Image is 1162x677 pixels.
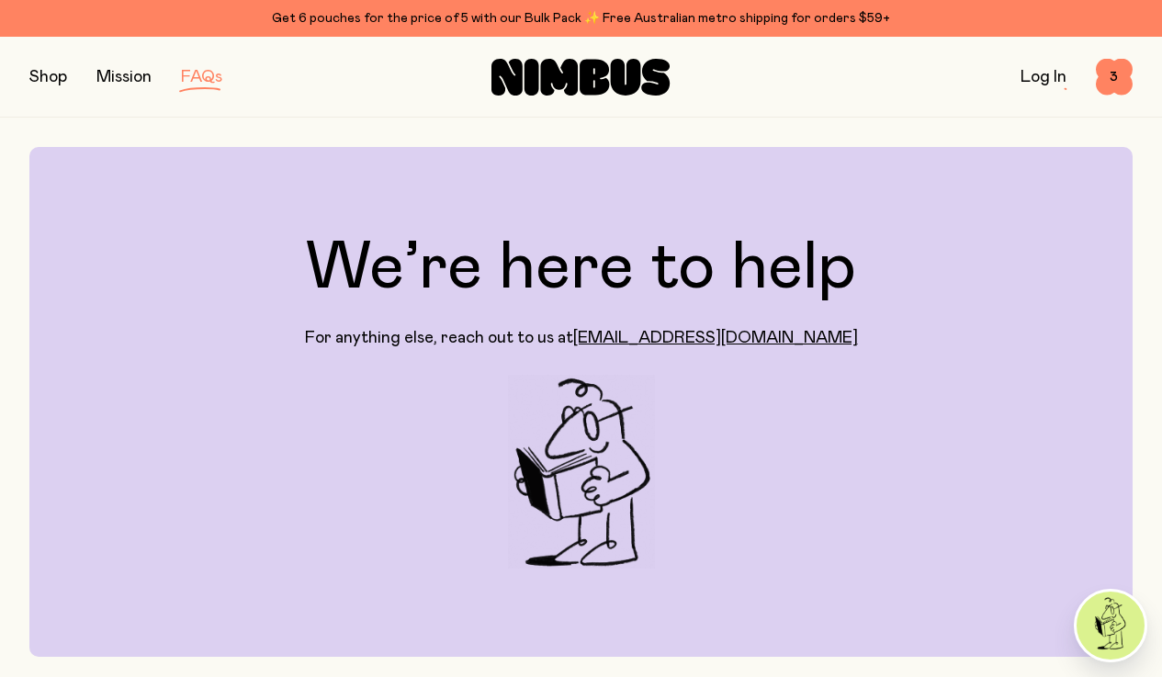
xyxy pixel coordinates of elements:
button: 3 [1096,59,1133,96]
a: FAQs [181,69,222,85]
div: Get 6 pouches for the price of 5 with our Bulk Pack ✨ Free Australian metro shipping for orders $59+ [29,7,1133,29]
p: For anything else, reach out to us at [305,327,858,349]
img: agent [1077,592,1145,660]
a: Log In [1021,69,1066,85]
a: Mission [96,69,152,85]
h1: We’re here to help [306,235,856,301]
a: [EMAIL_ADDRESS][DOMAIN_NAME] [573,330,858,346]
